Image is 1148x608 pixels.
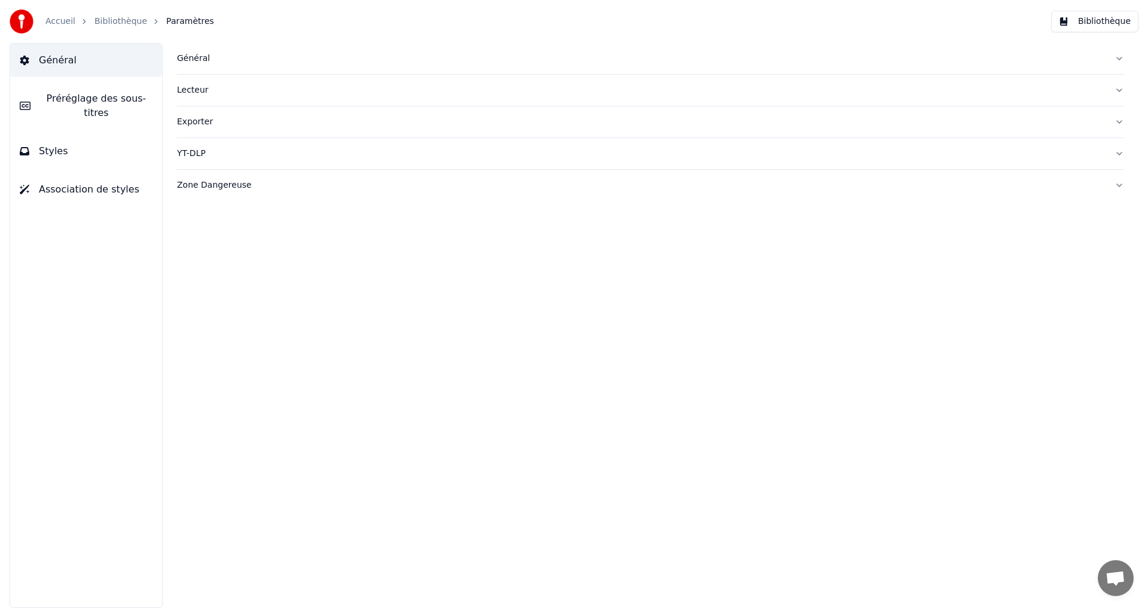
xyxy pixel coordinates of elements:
[94,16,147,28] a: Bibliothèque
[45,16,214,28] nav: breadcrumb
[177,75,1124,106] button: Lecteur
[10,44,162,77] button: Général
[45,16,75,28] a: Accueil
[39,182,139,197] span: Association de styles
[10,173,162,206] button: Association de styles
[40,91,152,120] span: Préréglage des sous-titres
[177,179,1105,191] div: Zone Dangereuse
[177,170,1124,201] button: Zone Dangereuse
[39,53,77,68] span: Général
[1098,560,1134,596] a: Ouvrir le chat
[10,10,33,33] img: youka
[39,144,68,158] span: Styles
[10,135,162,168] button: Styles
[166,16,214,28] span: Paramètres
[177,116,1105,128] div: Exporter
[1051,11,1138,32] button: Bibliothèque
[10,82,162,130] button: Préréglage des sous-titres
[177,53,1105,65] div: Général
[177,138,1124,169] button: YT-DLP
[177,43,1124,74] button: Général
[177,148,1105,160] div: YT-DLP
[177,84,1105,96] div: Lecteur
[177,106,1124,138] button: Exporter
